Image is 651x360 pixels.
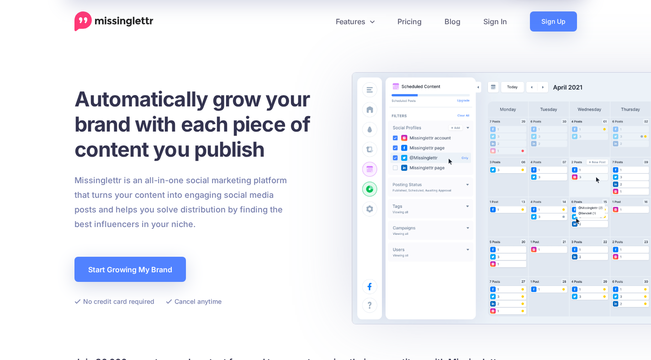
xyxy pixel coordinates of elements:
[74,86,333,162] h1: Automatically grow your brand with each piece of content you publish
[74,257,186,282] a: Start Growing My Brand
[530,11,577,32] a: Sign Up
[74,296,154,307] li: No credit card required
[324,11,386,32] a: Features
[472,11,519,32] a: Sign In
[386,11,433,32] a: Pricing
[74,11,153,32] a: Home
[74,173,287,232] p: Missinglettr is an all-in-one social marketing platform that turns your content into engaging soc...
[166,296,222,307] li: Cancel anytime
[433,11,472,32] a: Blog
